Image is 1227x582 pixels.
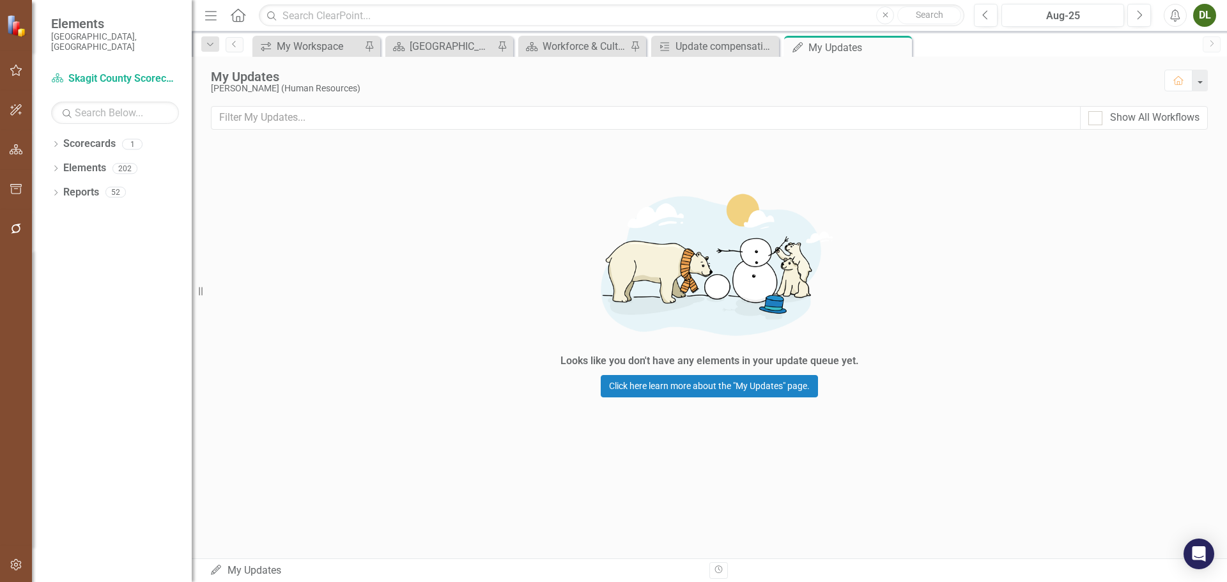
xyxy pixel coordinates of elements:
button: Search [897,6,961,24]
a: Reports [63,185,99,200]
a: Elements [63,161,106,176]
a: Click here learn more about the "My Updates" page. [601,375,818,397]
div: [PERSON_NAME] (Human Resources) [211,84,1152,93]
span: Search [916,10,943,20]
div: [GEOGRAPHIC_DATA] Page [410,38,494,54]
div: Workforce & Culture (KFA 1) Measure Dashboard [543,38,627,54]
div: My Updates [808,40,909,56]
a: My Workspace [256,38,361,54]
button: Aug-25 [1001,4,1124,27]
div: Show All Workflows [1110,111,1200,125]
input: Search Below... [51,102,179,124]
div: My Updates [211,70,1152,84]
a: Workforce & Culture (KFA 1) Measure Dashboard [521,38,627,54]
a: [GEOGRAPHIC_DATA] Page [389,38,494,54]
div: 202 [112,163,137,174]
a: Update compensation study data [654,38,776,54]
div: Looks like you don't have any elements in your update queue yet. [560,354,859,369]
span: Elements [51,16,179,31]
div: 52 [105,187,126,198]
div: Open Intercom Messenger [1184,539,1214,569]
input: Filter My Updates... [211,106,1081,130]
div: 1 [122,139,143,149]
button: DL [1193,4,1216,27]
input: Search ClearPoint... [259,4,964,27]
div: Aug-25 [1006,8,1120,24]
small: [GEOGRAPHIC_DATA], [GEOGRAPHIC_DATA] [51,31,179,52]
img: Getting started [518,176,901,351]
img: ClearPoint Strategy [6,15,29,37]
div: My Workspace [277,38,361,54]
div: My Updates [210,563,700,578]
a: Skagit County Scorecard [51,72,179,86]
div: Update compensation study data [675,38,776,54]
a: Scorecards [63,137,116,151]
